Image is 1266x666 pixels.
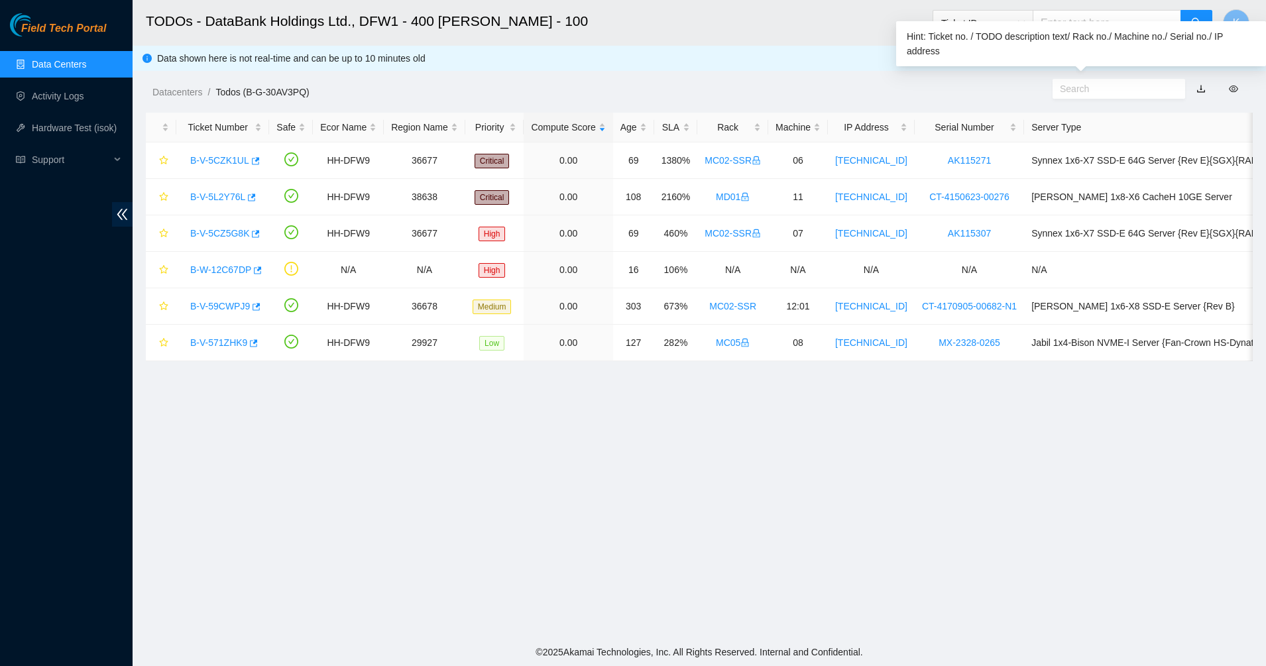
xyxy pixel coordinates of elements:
[697,252,768,288] td: N/A
[10,24,106,41] a: Akamai TechnologiesField Tech Portal
[159,265,168,276] span: star
[768,288,828,325] td: 12:01
[153,332,169,353] button: star
[479,263,506,278] span: High
[190,264,251,275] a: B-W-12C67DP
[153,259,169,280] button: star
[153,296,169,317] button: star
[32,146,110,173] span: Support
[479,336,504,351] span: Low
[716,337,750,348] a: MC05lock
[1191,17,1202,30] span: search
[1060,82,1167,96] input: Search
[159,229,168,239] span: star
[284,298,298,312] span: check-circle
[475,190,510,205] span: Critical
[740,192,750,201] span: lock
[159,156,168,166] span: star
[112,202,133,227] span: double-left
[479,227,506,241] span: High
[752,156,761,165] span: lock
[133,638,1266,666] footer: © 2025 Akamai Technologies, Inc. All Rights Reserved. Internal and Confidential.
[384,288,465,325] td: 36678
[153,150,169,171] button: star
[1196,83,1206,94] a: download
[939,337,1000,348] a: MX-2328-0265
[1186,78,1216,99] button: download
[152,87,202,97] a: Datacenters
[384,252,465,288] td: N/A
[613,288,654,325] td: 303
[313,325,384,361] td: HH-DFW9
[475,154,510,168] span: Critical
[159,338,168,349] span: star
[654,252,698,288] td: 106%
[32,59,86,70] a: Data Centers
[384,142,465,179] td: 36677
[284,225,298,239] span: check-circle
[613,252,654,288] td: 16
[524,288,612,325] td: 0.00
[524,142,612,179] td: 0.00
[768,179,828,215] td: 11
[284,152,298,166] span: check-circle
[524,325,612,361] td: 0.00
[613,325,654,361] td: 127
[948,155,991,166] a: AK115271
[313,179,384,215] td: HH-DFW9
[941,13,1025,33] span: Ticket ID
[215,87,309,97] a: Todos (B-G-30AV3PQ)
[752,229,761,238] span: lock
[768,325,828,361] td: 08
[705,155,761,166] a: MC02-SSRlock
[654,215,698,252] td: 460%
[709,301,756,311] a: MC02-SSR
[32,91,84,101] a: Activity Logs
[284,189,298,203] span: check-circle
[190,337,247,348] a: B-V-571ZHK9
[768,142,828,179] td: 06
[835,192,907,202] a: [TECHNICAL_ID]
[384,325,465,361] td: 29927
[207,87,210,97] span: /
[190,301,250,311] a: B-V-59CWPJ9
[190,192,245,202] a: B-V-5L2Y76L
[915,252,1024,288] td: N/A
[159,302,168,312] span: star
[21,23,106,35] span: Field Tech Portal
[1229,84,1238,93] span: eye
[384,179,465,215] td: 38638
[190,155,249,166] a: B-V-5CZK1UL
[835,337,907,348] a: [TECHNICAL_ID]
[740,338,750,347] span: lock
[313,288,384,325] td: HH-DFW9
[473,300,512,314] span: Medium
[929,192,1009,202] a: CT-4150623-00276
[654,179,698,215] td: 2160%
[835,155,907,166] a: [TECHNICAL_ID]
[32,123,117,133] a: Hardware Test (isok)
[835,301,907,311] a: [TECHNICAL_ID]
[524,252,612,288] td: 0.00
[524,215,612,252] td: 0.00
[313,142,384,179] td: HH-DFW9
[716,192,750,202] a: MD01lock
[524,179,612,215] td: 0.00
[948,228,991,239] a: AK115307
[153,223,169,244] button: star
[313,252,384,288] td: N/A
[159,192,168,203] span: star
[313,215,384,252] td: HH-DFW9
[654,325,698,361] td: 282%
[10,13,67,36] img: Akamai Technologies
[654,142,698,179] td: 1380%
[896,21,1266,66] div: Hint: Ticket no. / TODO description text/ Rack no./ Machine no./ Serial no./ IP address
[613,215,654,252] td: 69
[284,262,298,276] span: exclamation-circle
[1180,10,1212,36] button: search
[1033,10,1181,36] input: Enter text here...
[828,252,915,288] td: N/A
[1223,9,1249,36] button: K
[922,301,1017,311] a: CT-4170905-00682-N1
[190,228,249,239] a: B-V-5CZ5G8K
